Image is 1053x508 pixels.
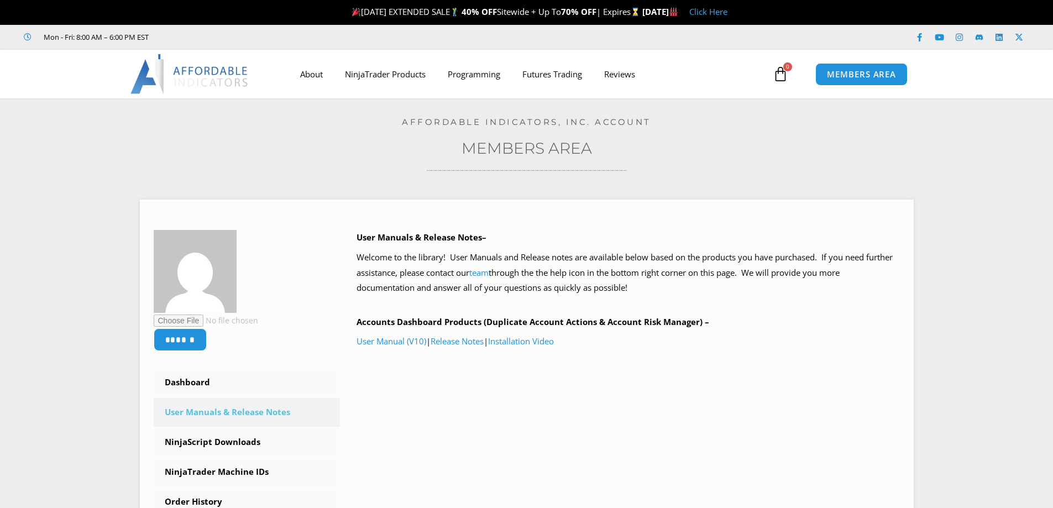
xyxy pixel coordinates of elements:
[130,54,249,94] img: LogoAI | Affordable Indicators – NinjaTrader
[431,336,484,347] a: Release Notes
[357,316,709,327] b: Accounts Dashboard Products (Duplicate Account Actions & Account Risk Manager) –
[469,267,489,278] a: team
[357,336,426,347] a: User Manual (V10)
[593,61,646,87] a: Reviews
[154,428,340,457] a: NinjaScript Downloads
[357,334,900,349] p: | |
[357,250,900,296] p: Welcome to the library! User Manuals and Release notes are available below based on the products ...
[631,8,640,16] img: ⌛
[511,61,593,87] a: Futures Trading
[154,458,340,486] a: NinjaTrader Machine IDs
[154,398,340,427] a: User Manuals & Release Notes
[462,6,497,17] strong: 40% OFF
[154,368,340,397] a: Dashboard
[41,30,149,44] span: Mon - Fri: 8:00 AM – 6:00 PM EST
[462,139,592,158] a: Members Area
[402,117,651,127] a: Affordable Indicators, Inc. Account
[815,63,908,86] a: MEMBERS AREA
[669,8,678,16] img: 🏭
[289,61,770,87] nav: Menu
[349,6,642,17] span: [DATE] EXTENDED SALE Sitewide + Up To | Expires
[756,58,805,90] a: 0
[689,6,727,17] a: Click Here
[164,32,330,43] iframe: Customer reviews powered by Trustpilot
[352,8,360,16] img: 🎉
[827,70,896,78] span: MEMBERS AREA
[154,230,237,313] img: bddc036d8a594b73211226d7f1b62c6b42c13e7d395964bc5dc11361869ae2d4
[783,62,792,71] span: 0
[642,6,678,17] strong: [DATE]
[357,232,486,243] b: User Manuals & Release Notes–
[561,6,596,17] strong: 70% OFF
[450,8,459,16] img: 🏌️‍♂️
[334,61,437,87] a: NinjaTrader Products
[289,61,334,87] a: About
[437,61,511,87] a: Programming
[488,336,554,347] a: Installation Video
